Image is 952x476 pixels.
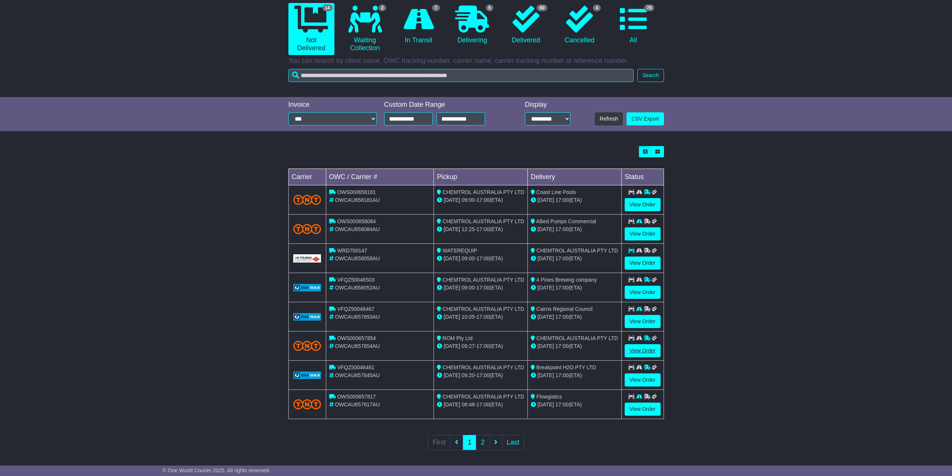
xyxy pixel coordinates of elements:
[525,101,570,109] div: Display
[444,314,460,320] span: [DATE]
[536,335,618,341] span: CHEMTROL AUSTRALIA PTY LTD
[531,196,618,204] div: (ETA)
[625,198,661,211] a: View Order
[337,394,376,400] span: OWS000657817
[555,197,569,203] span: 17:00
[293,224,321,234] img: TNT_Domestic.png
[557,3,603,47] a: 4 Cancelled
[443,394,524,400] span: CHEMTROL AUSTRALIA PTY LTD
[443,306,524,312] span: CHEMTROL AUSTRALIA PTY LTD
[531,284,618,292] div: (ETA)
[610,3,656,47] a: 78 All
[538,401,554,407] span: [DATE]
[637,69,664,82] button: Search
[335,285,380,291] span: OWCAU658052AU
[288,169,326,185] td: Carrier
[293,372,321,379] img: GetCarrierServiceLogo
[443,189,524,195] span: CHEMTROL AUSTRALIA PTY LTD
[462,226,475,232] span: 12:25
[384,101,504,109] div: Custom Date Range
[462,197,475,203] span: 09:00
[437,284,524,292] div: - (ETA)
[595,112,623,125] button: Refresh
[335,372,380,378] span: OWCAU657845AU
[463,435,476,450] a: 1
[536,218,596,224] span: Allied Pumps Commercial
[477,401,490,407] span: 17:00
[337,306,374,312] span: VFQZ50046467
[625,227,661,240] a: View Order
[625,344,661,357] a: View Order
[288,57,664,65] p: You can search by client name, OWC tracking number, carrier name, carrier tracking number or refe...
[335,401,380,407] span: OWCAU657817AU
[432,4,440,11] span: 7
[536,364,596,370] span: Breakpoint H2O PTY LTD
[503,3,549,47] a: 60 Delivered
[337,277,374,283] span: VFQZ50046503
[337,335,376,341] span: OWS000657854
[449,3,495,47] a: 5 Delivering
[337,248,367,254] span: WRD700147
[627,112,664,125] a: CSV Export
[288,101,377,109] div: Invoice
[531,255,618,263] div: (ETA)
[538,226,554,232] span: [DATE]
[293,341,321,351] img: TNT_Domestic.png
[486,4,494,11] span: 5
[477,285,490,291] span: 17:00
[437,196,524,204] div: - (ETA)
[444,226,460,232] span: [DATE]
[335,343,380,349] span: OWCAU657854AU
[555,372,569,378] span: 17:00
[593,4,601,11] span: 4
[322,4,333,11] span: 14
[555,226,569,232] span: 17:00
[531,372,618,379] div: (ETA)
[443,248,477,254] span: WATEREQUIP
[477,255,490,261] span: 17:00
[437,255,524,263] div: - (ETA)
[326,169,434,185] td: OWC / Carrier #
[555,401,569,407] span: 17:00
[538,314,554,320] span: [DATE]
[434,169,528,185] td: Pickup
[538,285,554,291] span: [DATE]
[444,197,460,203] span: [DATE]
[443,218,524,224] span: CHEMTROL AUSTRALIA PTY LTD
[437,313,524,321] div: - (ETA)
[625,373,661,386] a: View Order
[379,4,386,11] span: 2
[462,401,475,407] span: 08:48
[444,343,460,349] span: [DATE]
[437,372,524,379] div: - (ETA)
[625,403,661,416] a: View Order
[462,285,475,291] span: 09:00
[437,342,524,350] div: - (ETA)
[335,197,380,203] span: OWCAU658181AU
[476,435,489,450] a: 2
[531,401,618,409] div: (ETA)
[536,277,597,283] span: 4 Pines Brewing company
[621,169,664,185] td: Status
[538,197,554,203] span: [DATE]
[337,218,376,224] span: OWS000658084
[644,4,654,11] span: 78
[444,255,460,261] span: [DATE]
[477,226,490,232] span: 17:00
[536,394,562,400] span: Flowgistics
[335,255,380,261] span: OWCAU658058AU
[536,306,593,312] span: Cairns Regional Council
[477,197,490,203] span: 17:00
[437,225,524,233] div: - (ETA)
[395,3,441,47] a: 7 In Transit
[537,4,547,11] span: 60
[536,248,618,254] span: CHEMTROL AUSTRALIA PTY LTD
[443,335,472,341] span: ROM Pty Ltd
[293,399,321,409] img: TNT_Domestic.png
[536,189,576,195] span: Coast Line Pools
[555,255,569,261] span: 17:00
[335,314,380,320] span: OWCAU657893AU
[477,314,490,320] span: 17:00
[625,257,661,270] a: View Order
[444,372,460,378] span: [DATE]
